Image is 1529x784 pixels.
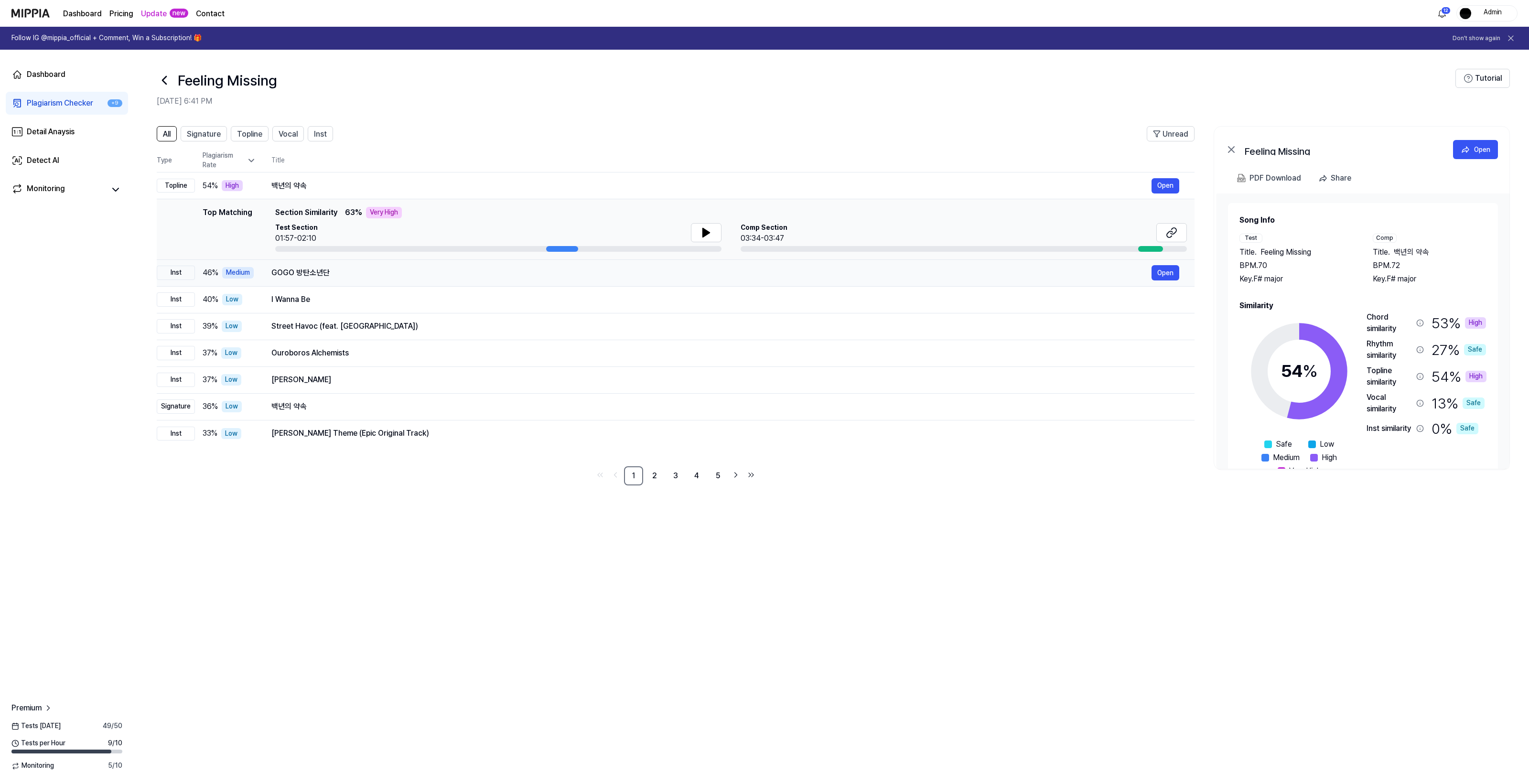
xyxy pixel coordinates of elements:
button: profileAdmin [1456,5,1518,21]
div: 01:57-02:10 [275,233,318,244]
h1: Follow IG @mippia_official + Comment, Win a Subscription! 🎁 [11,33,202,43]
div: Low [222,321,242,332]
a: Go to next page [729,468,743,482]
span: Medium [1273,452,1300,463]
span: 39 % [203,321,218,332]
div: Inst [157,319,195,333]
div: Detail Anaysis [27,126,75,138]
div: BPM. 70 [1239,260,1354,271]
a: Song InfoTestTitle.Feeling MissingBPM.70Key.F# majorCompTitle.백년의 약속BPM.72Key.F# majorSimilarity5... [1217,193,1509,469]
img: profile [1460,8,1471,19]
span: Section Similarity [275,207,337,218]
span: Topline [237,129,262,140]
a: Update [141,8,167,20]
a: Go to last page [744,468,758,482]
span: Premium [11,702,42,714]
button: Share [1314,169,1359,188]
span: Feeling Missing [1260,247,1311,258]
a: Dashboard [63,8,102,20]
div: Inst [157,266,195,280]
div: Inst [157,292,195,307]
div: 백년의 약속 [271,401,1179,412]
span: Tests per Hour [11,739,65,748]
div: 13 % [1432,392,1485,415]
div: Dashboard [27,69,65,80]
span: 54 % [203,180,218,192]
div: new [170,9,188,18]
div: Monitoring [27,183,65,196]
div: Signature [157,399,195,414]
div: Plagiarism Rate [203,151,256,170]
div: Ouroboros Alchemists [271,347,1179,359]
div: Inst [157,346,195,360]
div: 54 % [1432,365,1486,388]
button: Signature [181,126,227,141]
span: 9 / 10 [108,739,122,748]
a: Go to previous page [609,468,622,482]
button: Inst [308,126,333,141]
div: 0 % [1432,419,1478,439]
button: Pricing [109,8,133,20]
div: 27 % [1432,338,1486,361]
button: Tutorial [1455,69,1510,88]
div: Rhythm similarity [1367,338,1412,361]
div: High [1465,371,1486,382]
div: Inst similarity [1367,423,1412,434]
button: Open [1152,265,1179,280]
div: Low [222,401,242,412]
div: High [1465,317,1486,329]
span: Tests [DATE] [11,721,61,731]
span: 33 % [203,428,217,439]
span: % [1303,361,1318,381]
span: 40 % [203,294,218,305]
a: 4 [687,466,706,485]
span: Test Section [275,223,318,233]
h2: Similarity [1239,300,1486,311]
span: 49 / 50 [103,721,122,731]
div: Inst [157,427,195,441]
div: Top Matching [203,207,252,252]
button: Topline [231,126,269,141]
button: Open [1453,140,1498,159]
div: Low [221,428,241,440]
a: 5 [708,466,727,485]
div: PDF Download [1249,172,1301,184]
div: +9 [108,99,122,107]
th: Type [157,149,195,172]
span: 36 % [203,401,218,412]
div: Safe [1463,397,1485,409]
button: Open [1152,178,1179,193]
nav: pagination [157,466,1195,485]
div: 54 [1281,358,1318,384]
button: Don't show again [1453,34,1500,43]
span: 63 % [345,207,362,218]
span: Unread [1163,129,1188,140]
div: Safe [1464,344,1486,355]
div: 백년의 약속 [271,180,1152,192]
div: Topline similarity [1367,365,1412,388]
a: 1 [624,466,643,485]
div: Feeling Missing [1245,144,1436,155]
div: Comp [1373,234,1397,243]
div: Chord similarity [1367,311,1412,334]
button: Vocal [272,126,304,141]
button: Unread [1147,126,1195,141]
div: Very High [366,207,402,218]
div: Topline [157,179,195,193]
div: [PERSON_NAME] Theme (Epic Original Track) [271,428,1179,439]
div: GOGO 방탄소년단 [271,267,1152,279]
img: 알림 [1436,8,1448,19]
a: Monitoring [11,183,105,196]
h2: Song Info [1239,215,1486,226]
div: Safe [1456,423,1478,434]
span: Signature [187,129,221,140]
div: Low [222,294,242,305]
span: Monitoring [11,761,54,771]
div: Key. F# major [1239,273,1354,285]
div: BPM. 72 [1373,260,1487,271]
th: Title [271,149,1195,172]
img: PDF Download [1237,174,1246,183]
div: Plagiarism Checker [27,97,93,109]
a: Premium [11,702,53,714]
